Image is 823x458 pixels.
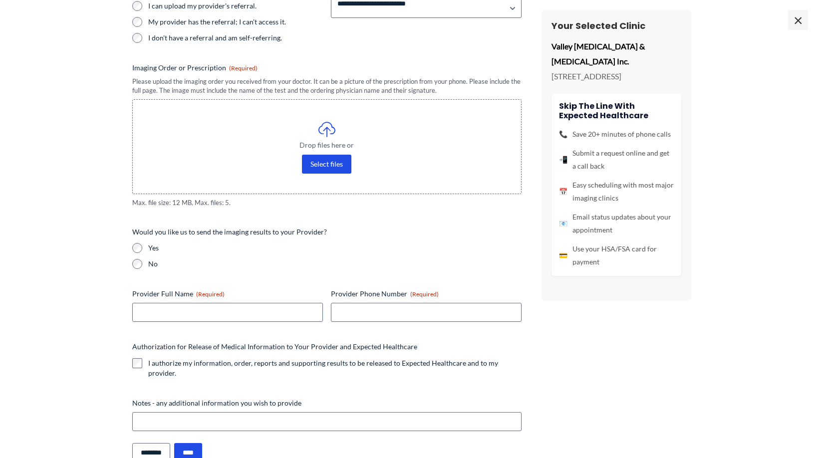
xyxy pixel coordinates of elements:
legend: Would you like us to send the imaging results to your Provider? [132,227,327,237]
span: (Required) [410,290,439,298]
span: 📅 [559,185,567,198]
label: No [148,259,522,269]
span: 📲 [559,153,567,166]
label: I authorize my information, order, reports and supporting results to be released to Expected Heal... [148,358,522,378]
span: (Required) [229,64,258,72]
h4: Skip the line with Expected Healthcare [559,101,674,120]
span: Drop files here or [153,142,501,149]
label: I can upload my provider's referral. [148,1,323,11]
span: × [788,10,808,30]
span: Max. file size: 12 MB, Max. files: 5. [132,198,522,208]
h3: Your Selected Clinic [551,20,681,31]
span: (Required) [196,290,225,298]
label: Imaging Order or Prescription [132,63,522,73]
li: Email status updates about your appointment [559,211,674,236]
li: Submit a request online and get a call back [559,147,674,173]
li: Easy scheduling with most major imaging clinics [559,179,674,205]
legend: Authorization for Release of Medical Information to Your Provider and Expected Healthcare [132,342,417,352]
label: Notes - any additional information you wish to provide [132,398,522,408]
span: 📧 [559,217,567,230]
span: 💳 [559,249,567,262]
div: Please upload the imaging order you received from your doctor. It can be a picture of the prescri... [132,77,522,95]
label: I don't have a referral and am self-referring. [148,33,323,43]
p: Valley [MEDICAL_DATA] & [MEDICAL_DATA] Inc. [551,39,681,68]
label: Provider Full Name [132,289,323,299]
li: Use your HSA/FSA card for payment [559,242,674,268]
label: Yes [148,243,522,253]
p: [STREET_ADDRESS] [551,69,681,84]
li: Save 20+ minutes of phone calls [559,128,674,141]
button: select files, imaging order or prescription(required) [302,155,351,174]
span: 📞 [559,128,567,141]
label: My provider has the referral; I can't access it. [148,17,323,27]
label: Provider Phone Number [331,289,522,299]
